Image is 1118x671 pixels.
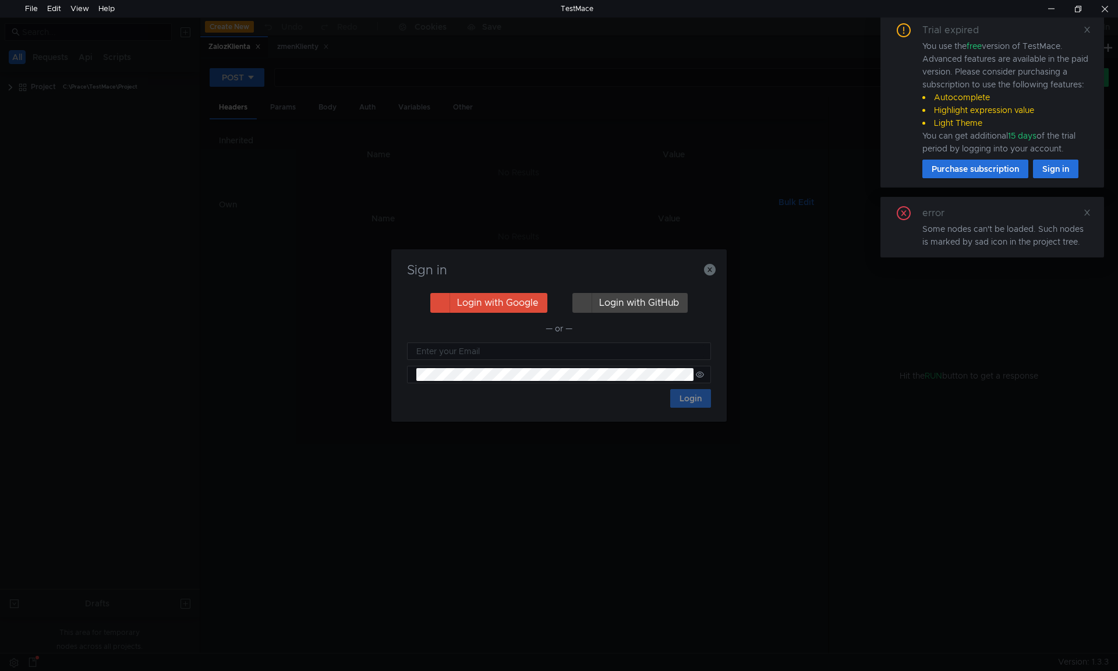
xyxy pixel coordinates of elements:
[967,41,982,51] span: free
[922,104,1090,116] li: Highlight expression value
[922,129,1090,155] div: You can get additional of the trial period by logging into your account.
[922,116,1090,129] li: Light Theme
[572,293,688,313] button: Login with GitHub
[1033,160,1078,178] button: Sign in
[922,40,1090,155] div: You use the version of TestMace. Advanced features are available in the paid version. Please cons...
[922,91,1090,104] li: Autocomplete
[407,322,711,335] div: — or —
[922,223,1090,248] div: Some nodes can't be loaded. Such nodes is marked by sad icon in the project tree.
[922,23,993,37] div: Trial expired
[405,263,713,277] h3: Sign in
[922,206,958,220] div: error
[430,293,547,313] button: Login with Google
[922,160,1028,178] button: Purchase subscription
[1008,130,1036,141] span: 15 days
[416,345,704,358] input: Enter your Email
